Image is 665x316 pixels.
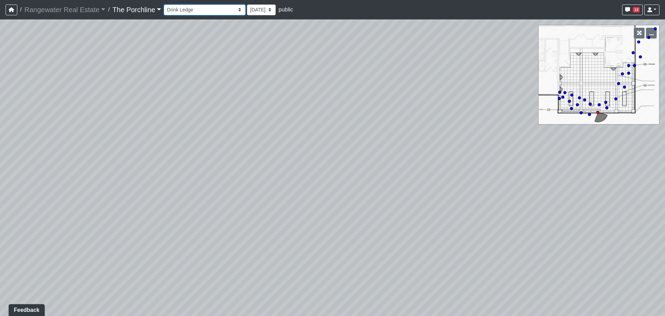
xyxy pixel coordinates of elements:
[113,3,161,17] a: The Porchline
[633,7,640,12] span: 13
[622,5,643,15] button: 13
[278,7,293,12] span: public
[105,3,112,17] span: /
[24,3,105,17] a: Rangewater Real Estate
[5,302,46,316] iframe: Ybug feedback widget
[17,3,24,17] span: /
